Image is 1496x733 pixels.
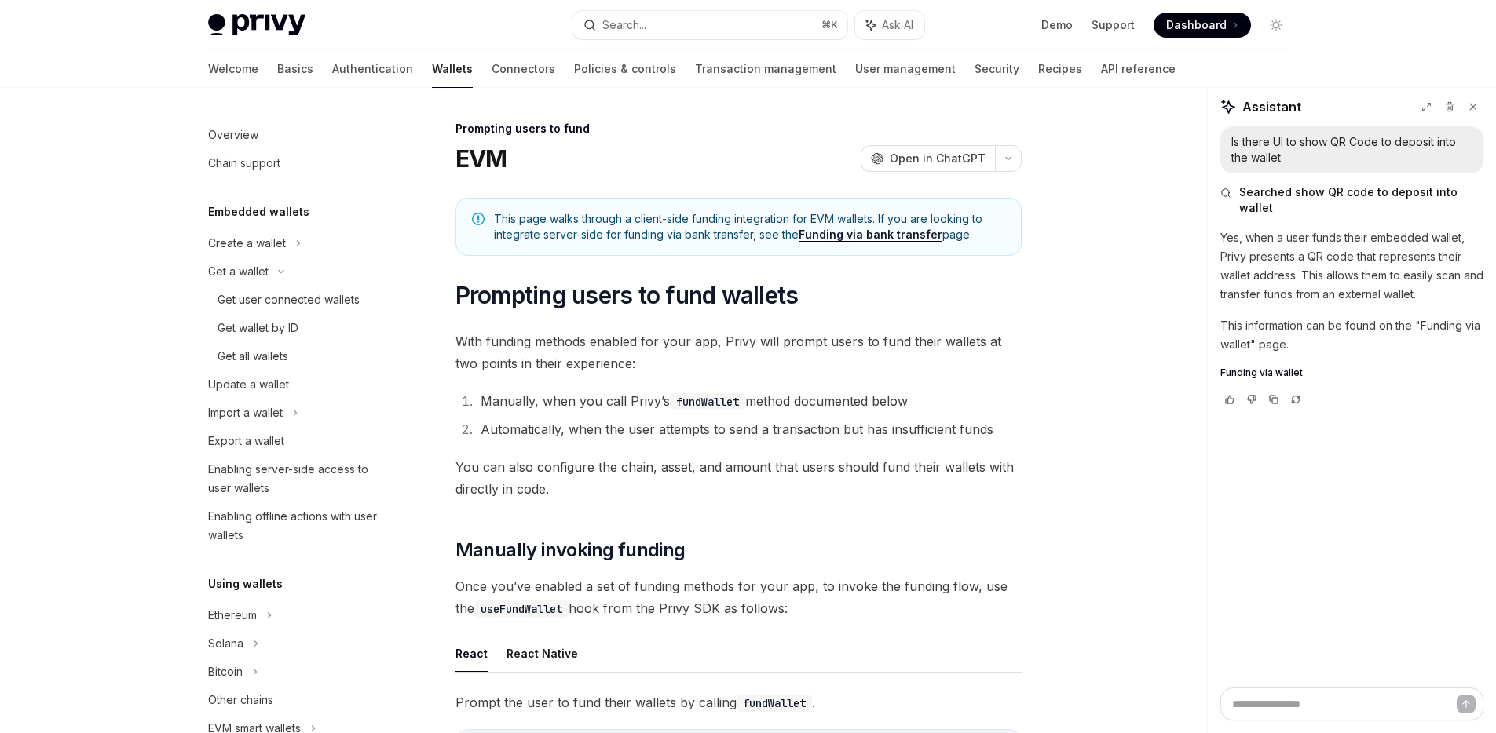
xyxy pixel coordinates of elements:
code: fundWallet [737,695,812,712]
a: Enabling offline actions with user wallets [196,502,397,549]
span: Dashboard [1166,17,1227,33]
img: light logo [208,14,305,36]
span: You can also configure the chain, asset, and amount that users should fund their wallets with dir... [455,456,1022,500]
button: React [455,635,488,672]
a: Get wallet by ID [196,314,397,342]
div: Get user connected wallets [218,290,360,309]
div: Bitcoin [208,662,243,681]
code: useFundWallet [474,600,569,618]
span: Ask AI [882,17,913,33]
svg: Note [472,213,485,225]
span: Assistant [1242,97,1301,116]
a: API reference [1101,50,1176,88]
a: Funding via wallet [1220,366,1483,379]
a: Welcome [208,50,258,88]
h1: EVM [455,144,507,173]
button: Ask AI [855,11,924,39]
div: Enabling offline actions with user wallets [208,507,387,545]
code: fundWallet [670,393,745,410]
a: Security [975,50,1019,88]
span: Once you’ve enabled a set of funding methods for your app, to invoke the funding flow, use the ho... [455,575,1022,619]
div: Is there UI to show QR Code to deposit into the wallet [1231,134,1472,166]
a: Funding via bank transfer [799,228,942,242]
a: Connectors [492,50,555,88]
div: Solana [208,634,243,653]
a: Authentication [332,50,413,88]
div: Other chains [208,691,273,709]
a: Overview [196,121,397,149]
a: Recipes [1038,50,1082,88]
span: Manually invoking funding [455,538,686,563]
div: Get all wallets [218,347,288,366]
div: Ethereum [208,606,257,625]
a: Dashboard [1154,13,1251,38]
div: Get wallet by ID [218,319,298,337]
li: Automatically, when the user attempts to send a transaction but has insufficient funds [476,418,1022,440]
a: Export a wallet [196,427,397,455]
div: Enabling server-side access to user wallets [208,460,387,498]
div: Create a wallet [208,234,286,253]
button: Open in ChatGPT [861,145,995,172]
div: Prompting users to fund [455,121,1022,137]
a: Policies & controls [574,50,676,88]
button: Search...⌘K [572,11,847,39]
h5: Using wallets [208,574,283,593]
p: Yes, when a user funds their embedded wallet, Privy presents a QR code that represents their wall... [1220,228,1483,304]
a: Transaction management [695,50,836,88]
span: Funding via wallet [1220,366,1303,379]
button: React Native [507,635,578,672]
li: Manually, when you call Privy’s method documented below [476,390,1022,412]
span: Prompting users to fund wallets [455,281,799,309]
div: Get a wallet [208,262,269,281]
a: Basics [277,50,313,88]
span: ⌘ K [821,19,838,31]
div: Chain support [208,154,280,173]
a: Support [1092,17,1135,33]
h5: Embedded wallets [208,202,309,221]
a: Wallets [432,50,473,88]
a: Chain support [196,149,397,177]
div: Search... [602,16,646,35]
span: Prompt the user to fund their wallets by calling . [455,691,1022,713]
a: Get user connected wallets [196,286,397,314]
div: Export a wallet [208,432,284,450]
a: Update a wallet [196,370,397,399]
span: Open in ChatGPT [890,151,986,166]
a: Other chains [196,686,397,714]
span: Searched show QR code to deposit into wallet [1239,184,1483,216]
a: Enabling server-side access to user wallets [196,455,397,502]
a: Get all wallets [196,342,397,370]
button: Toggle dark mode [1264,13,1289,38]
a: Demo [1041,17,1073,33]
span: This page walks through a client-side funding integration for EVM wallets. If you are looking to ... [494,211,1005,243]
a: User management [855,50,956,88]
p: This information can be found on the "Funding via wallet" page. [1220,316,1483,354]
span: With funding methods enabled for your app, Privy will prompt users to fund their wallets at two p... [455,330,1022,374]
div: Update a wallet [208,375,289,394]
div: Overview [208,126,258,144]
button: Send message [1457,695,1476,713]
button: Searched show QR code to deposit into wallet [1220,184,1483,216]
div: Import a wallet [208,403,283,422]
